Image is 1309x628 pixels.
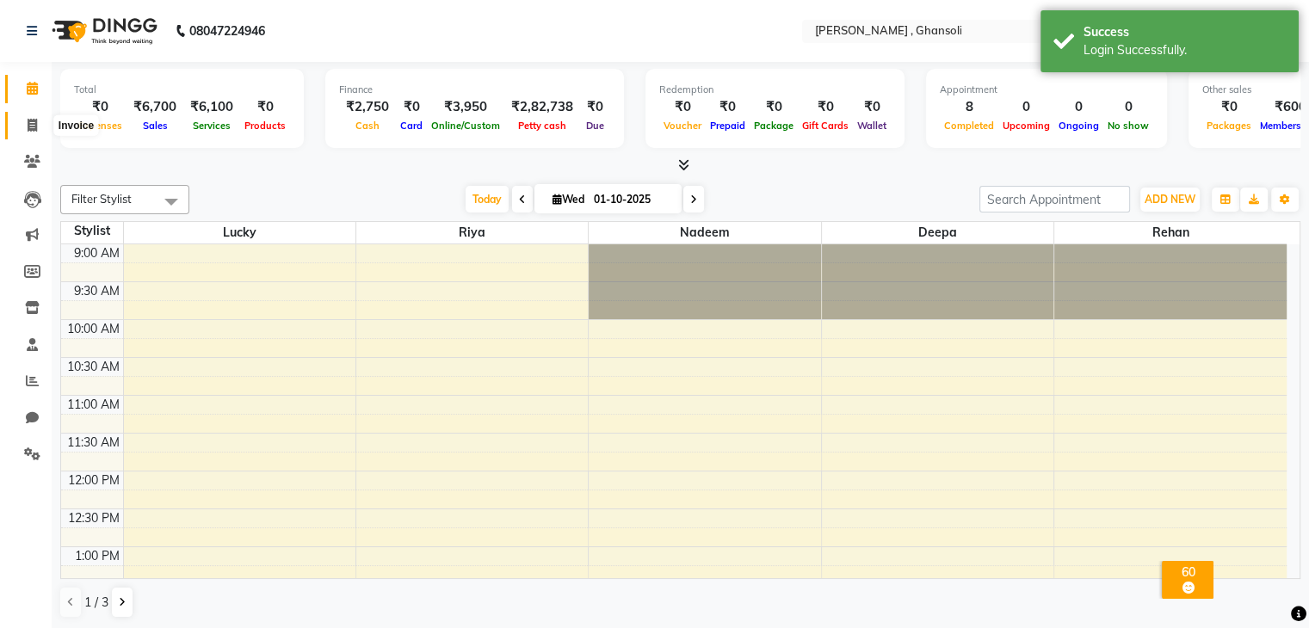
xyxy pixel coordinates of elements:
[1202,120,1256,132] span: Packages
[84,594,108,612] span: 1 / 3
[427,120,504,132] span: Online/Custom
[339,83,610,97] div: Finance
[659,83,891,97] div: Redemption
[396,97,427,117] div: ₹0
[339,97,396,117] div: ₹2,750
[74,97,127,117] div: ₹0
[998,97,1054,117] div: 0
[706,120,750,132] span: Prepaid
[1103,120,1153,132] span: No show
[1054,222,1287,243] span: Rehan
[853,97,891,117] div: ₹0
[61,222,123,240] div: Stylist
[1054,120,1103,132] span: Ongoing
[1084,41,1286,59] div: Login Successfully.
[65,471,123,489] div: 12:00 PM
[65,509,123,527] div: 12:30 PM
[514,120,571,132] span: Petty cash
[64,396,123,414] div: 11:00 AM
[504,97,580,117] div: ₹2,82,738
[589,222,820,243] span: nadeem
[64,358,123,376] div: 10:30 AM
[71,192,132,206] span: Filter Stylist
[1165,564,1210,580] div: 60
[979,186,1130,212] input: Search Appointment
[124,222,355,243] span: Lucky
[127,97,183,117] div: ₹6,700
[750,97,798,117] div: ₹0
[183,97,240,117] div: ₹6,100
[750,120,798,132] span: Package
[71,547,123,565] div: 1:00 PM
[240,120,290,132] span: Products
[548,193,589,206] span: Wed
[1145,193,1195,206] span: ADD NEW
[466,186,509,212] span: Today
[1054,97,1103,117] div: 0
[798,97,853,117] div: ₹0
[1084,23,1286,41] div: Success
[940,120,998,132] span: Completed
[240,97,290,117] div: ₹0
[396,120,427,132] span: Card
[580,97,610,117] div: ₹0
[74,83,290,97] div: Total
[853,120,891,132] span: Wallet
[822,222,1053,243] span: deepa
[659,97,706,117] div: ₹0
[998,120,1054,132] span: Upcoming
[582,120,608,132] span: Due
[139,120,172,132] span: Sales
[54,115,98,136] div: Invoice
[64,320,123,338] div: 10:00 AM
[188,120,235,132] span: Services
[427,97,504,117] div: ₹3,950
[189,7,265,55] b: 08047224946
[1103,97,1153,117] div: 0
[71,282,123,300] div: 9:30 AM
[798,120,853,132] span: Gift Cards
[940,83,1153,97] div: Appointment
[356,222,588,243] span: Riya
[589,187,675,212] input: 2025-10-01
[1140,188,1200,212] button: ADD NEW
[940,97,998,117] div: 8
[71,244,123,262] div: 9:00 AM
[64,434,123,452] div: 11:30 AM
[659,120,706,132] span: Voucher
[706,97,750,117] div: ₹0
[44,7,162,55] img: logo
[1202,97,1256,117] div: ₹0
[351,120,384,132] span: Cash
